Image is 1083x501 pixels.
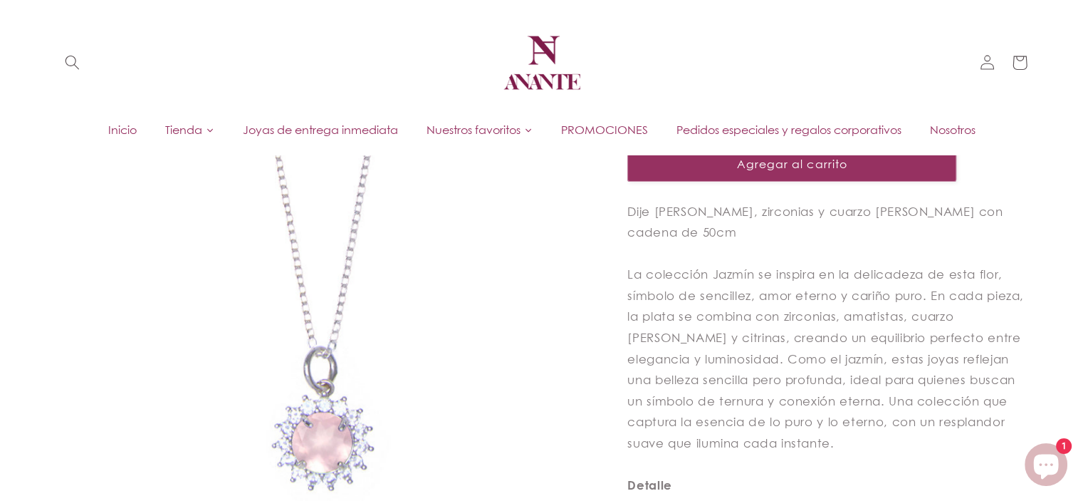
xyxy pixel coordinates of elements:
[676,122,901,138] span: Pedidos especiales y regalos corporativos
[561,122,648,138] span: PROMOCIONES
[627,147,956,182] button: Agregar al carrito
[412,119,547,140] a: Nuestros favoritos
[229,119,412,140] a: Joyas de entrega inmediata
[499,20,585,105] img: Anante Joyería | Diseño mexicano
[243,122,398,138] span: Joyas de entrega inmediata
[662,119,916,140] a: Pedidos especiales y regalos corporativos
[151,119,229,140] a: Tienda
[916,119,990,140] a: Nosotros
[94,119,151,140] a: Inicio
[493,14,590,111] a: Anante Joyería | Diseño mexicano
[1020,443,1072,490] inbox-online-store-chat: Chat de la tienda online Shopify
[627,477,671,492] strong: Detalle
[56,46,88,79] summary: Búsqueda
[108,122,137,138] span: Inicio
[165,122,202,138] span: Tienda
[930,122,975,138] span: Nosotros
[427,122,520,138] span: Nuestros favoritos
[547,119,662,140] a: PROMOCIONES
